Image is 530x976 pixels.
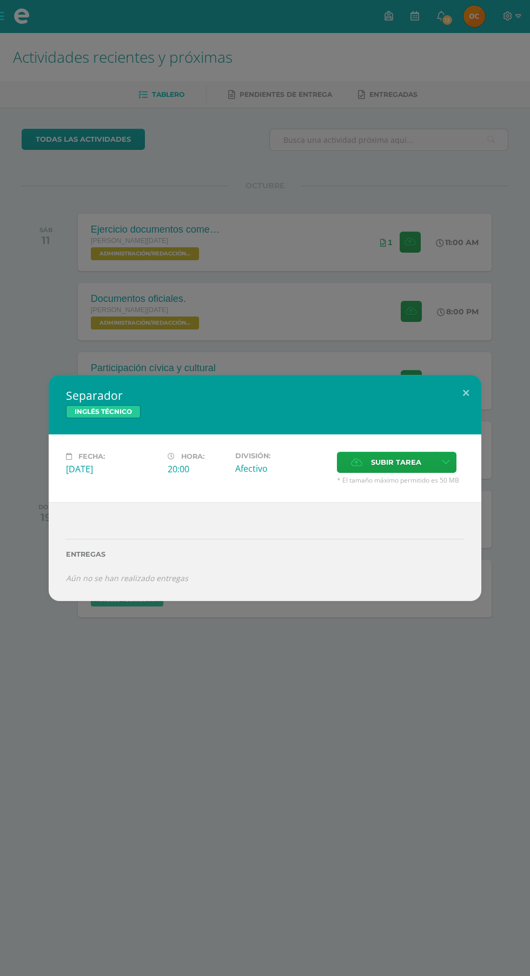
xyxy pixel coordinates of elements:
span: Fecha: [78,452,105,460]
span: * El tamaño máximo permitido es 50 MB [337,476,464,485]
h2: Separador [66,388,464,403]
span: Subir tarea [371,452,421,472]
label: División: [235,452,328,460]
div: [DATE] [66,463,159,475]
div: 20:00 [168,463,227,475]
div: Afectivo [235,463,328,474]
i: Aún no se han realizado entregas [66,573,188,583]
span: INGLÉS TÉCNICO [66,405,141,418]
label: Entregas [66,550,464,558]
span: Hora: [181,452,204,460]
button: Close (Esc) [451,375,481,412]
